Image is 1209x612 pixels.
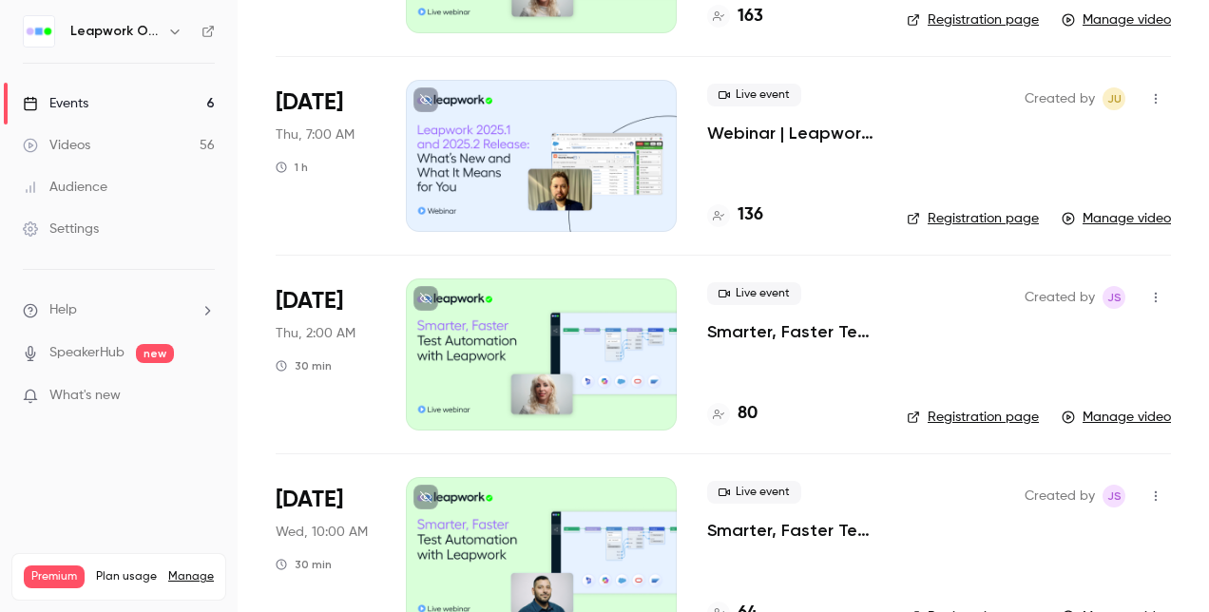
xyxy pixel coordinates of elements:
[1062,10,1171,29] a: Manage video
[136,344,174,363] span: new
[23,178,107,197] div: Audience
[1103,286,1125,309] span: Jaynesh Singh
[1025,485,1095,507] span: Created by
[707,122,876,144] a: Webinar | Leapwork 2025 Release Walkthrough | Q3 2025
[23,300,215,320] li: help-dropdown-opener
[70,22,160,41] h6: Leapwork Online Event
[192,388,215,405] iframe: Noticeable Trigger
[707,282,801,305] span: Live event
[276,485,343,515] span: [DATE]
[738,401,758,427] h4: 80
[1025,286,1095,309] span: Created by
[738,4,763,29] h4: 163
[168,569,214,584] a: Manage
[1062,408,1171,427] a: Manage video
[1107,87,1122,110] span: JU
[96,569,157,584] span: Plan usage
[1103,485,1125,507] span: Jaynesh Singh
[276,87,343,118] span: [DATE]
[707,401,758,427] a: 80
[23,94,88,113] div: Events
[276,125,355,144] span: Thu, 7:00 AM
[907,408,1039,427] a: Registration page
[24,16,54,47] img: Leapwork Online Event
[707,84,801,106] span: Live event
[1062,209,1171,228] a: Manage video
[1107,286,1122,309] span: JS
[738,202,763,228] h4: 136
[49,386,121,406] span: What's new
[276,557,332,572] div: 30 min
[24,565,85,588] span: Premium
[23,136,90,155] div: Videos
[1025,87,1095,110] span: Created by
[276,278,375,430] div: Jun 19 Thu, 10:00 AM (Europe/London)
[707,202,763,228] a: 136
[707,481,801,504] span: Live event
[276,286,343,316] span: [DATE]
[276,358,332,373] div: 30 min
[907,209,1039,228] a: Registration page
[49,300,77,320] span: Help
[276,160,308,175] div: 1 h
[276,324,355,343] span: Thu, 2:00 AM
[276,80,375,232] div: Jul 17 Thu, 10:00 AM (America/Detroit)
[707,320,876,343] a: Smarter, Faster Test Automation with Leapwork - (EMEA)
[23,220,99,239] div: Settings
[276,523,368,542] span: Wed, 10:00 AM
[1103,87,1125,110] span: Janel Urena
[49,343,125,363] a: SpeakerHub
[907,10,1039,29] a: Registration page
[707,519,876,542] a: Smarter, Faster Test Automation with Leapwork - ([GEOGRAPHIC_DATA])
[1107,485,1122,507] span: JS
[707,4,763,29] a: 163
